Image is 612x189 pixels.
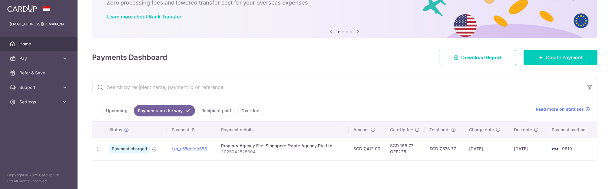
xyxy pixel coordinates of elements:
p: 2025042525394 [221,149,344,155]
span: Refer & Save [19,70,59,76]
span: Help [14,4,26,10]
img: Bank Card [549,145,561,152]
a: Learn more about Bank Transfer [107,14,181,20]
a: Download Report [439,50,516,65]
a: Recipient paid [197,105,235,116]
input: Search by recipient name, payment id or reference [92,77,583,97]
p: [EMAIL_ADDRESS][DOMAIN_NAME] [10,21,68,27]
img: CardUp [7,5,37,12]
span: Amount [353,127,369,133]
th: Payment method [547,122,597,138]
a: Upcoming [102,105,131,116]
a: Overdue [237,105,263,116]
td: SGD 7,578.77 [425,138,464,160]
a: Payments on the way [134,105,195,116]
th: Payment details [216,122,349,138]
div: Property Agency Fee. Singapore Estate Agency Pte Ltd [221,143,344,149]
span: Due date [514,127,532,133]
td: SGD 7,412.00 [349,138,385,160]
span: Support [19,84,59,90]
a: Read more on statuses [536,106,590,112]
span: CardUp fee [390,127,413,133]
span: Total amt. [429,127,449,133]
span: Pay [19,55,59,61]
h4: Payments Dashboard [92,52,167,63]
span: Settings [19,99,59,105]
span: Download Report [461,54,501,61]
span: Home [19,41,59,47]
a: Create Payment [524,50,597,65]
span: Create Payment [546,54,583,61]
td: [DATE] [509,138,547,160]
span: Status [109,127,122,133]
td: SGD 166.77 OFF225 [385,138,425,160]
a: txn_e55dcfdb588 [172,146,207,151]
span: 9619 [562,146,572,151]
span: Charge date [469,127,494,133]
td: [DATE] [464,138,509,160]
span: Payment charged [109,145,150,153]
span: Read more on statuses [536,106,584,112]
th: Payment ID [167,122,216,138]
